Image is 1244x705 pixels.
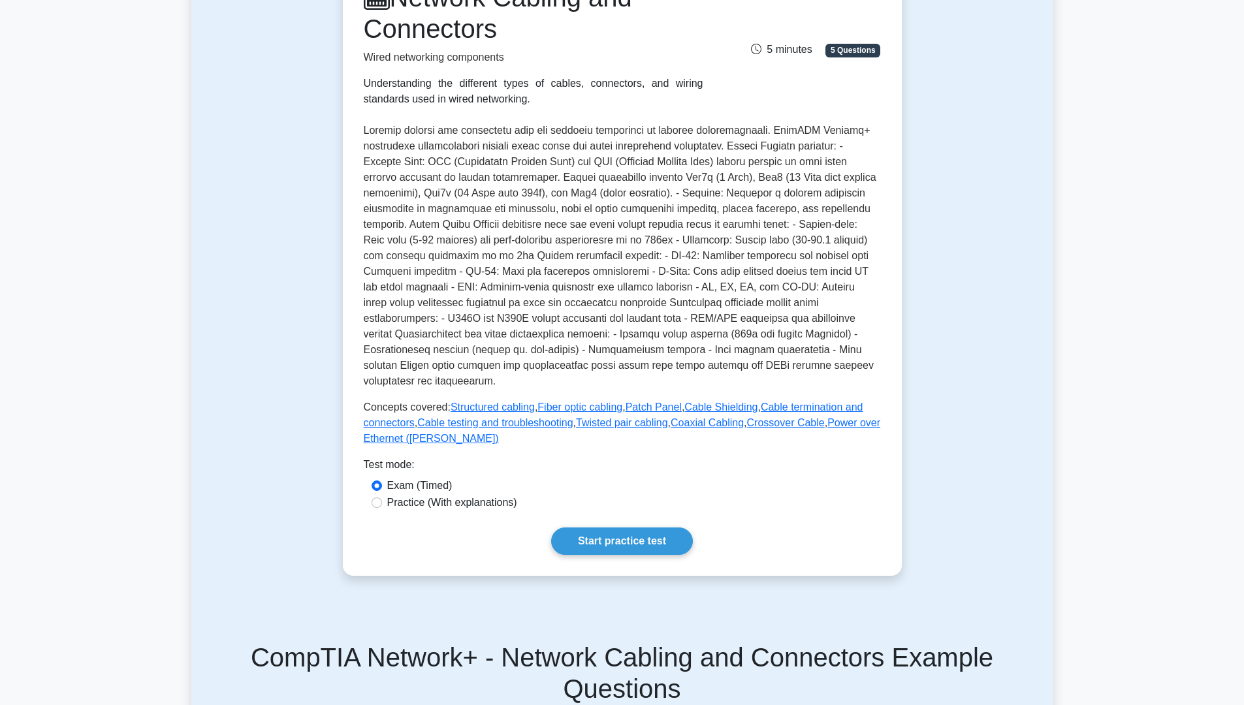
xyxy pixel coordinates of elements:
[364,457,881,478] div: Test mode:
[451,401,535,413] a: Structured cabling
[364,123,881,389] p: Loremip dolorsi ame consectetu adip eli seddoeiu temporinci ut laboree doloremagnaali. EnimADM Ve...
[364,399,881,446] p: Concepts covered: , , , , , , , , ,
[684,401,758,413] a: Cable Shielding
[387,495,517,510] label: Practice (With explanations)
[387,478,453,493] label: Exam (Timed)
[364,76,703,107] div: Understanding the different types of cables, connectors, and wiring standards used in wired netwo...
[751,44,812,55] span: 5 minutes
[576,417,668,428] a: Twisted pair cabling
[364,417,881,444] a: Power over Ethernet ([PERSON_NAME])
[199,642,1045,704] h5: CompTIA Network+ - Network Cabling and Connectors Example Questions
[417,417,573,428] a: Cable testing and troubleshooting
[825,44,880,57] span: 5 Questions
[537,401,622,413] a: Fiber optic cabling
[364,50,703,65] p: Wired networking components
[747,417,825,428] a: Crossover Cable
[551,527,693,555] a: Start practice test
[671,417,744,428] a: Coaxial Cabling
[626,401,682,413] a: Patch Panel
